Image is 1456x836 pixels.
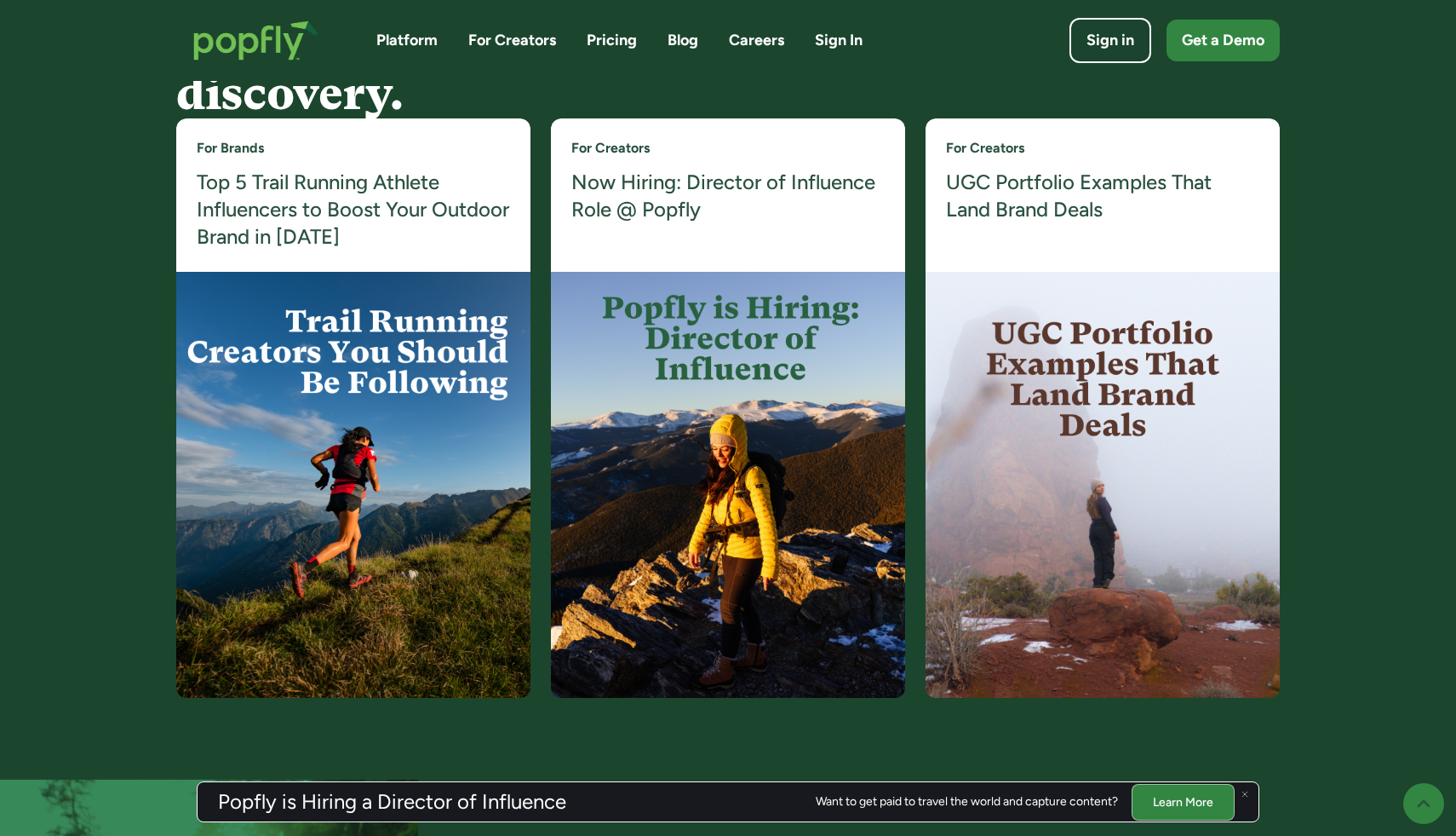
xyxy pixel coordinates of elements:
[218,792,566,812] h3: Popfly is Hiring a Director of Influence
[1069,18,1151,63] a: Sign in
[468,30,556,51] a: For Creators
[197,169,510,251] a: Top 5 Trail Running Athlete Influencers to Boost Your Outdoor Brand in [DATE]
[376,30,438,51] a: Platform
[1086,30,1134,51] div: Sign in
[571,169,885,224] a: Now Hiring: Director of Influence Role @ Popfly
[946,169,1259,224] a: UGC Portfolio Examples That Land Brand Deals
[1182,30,1264,51] div: Get a Demo
[1132,783,1235,820] a: Learn More
[176,3,335,78] a: home
[816,795,1118,809] div: Want to get paid to travel the world and capture content?
[815,30,863,51] a: Sign In
[587,30,637,51] a: Pricing
[571,139,650,158] a: For Creators
[946,139,1024,158] a: For Creators
[668,30,698,51] a: Blog
[197,139,264,158] a: For Brands
[1167,20,1280,61] a: Get a Demo
[729,30,784,51] a: Careers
